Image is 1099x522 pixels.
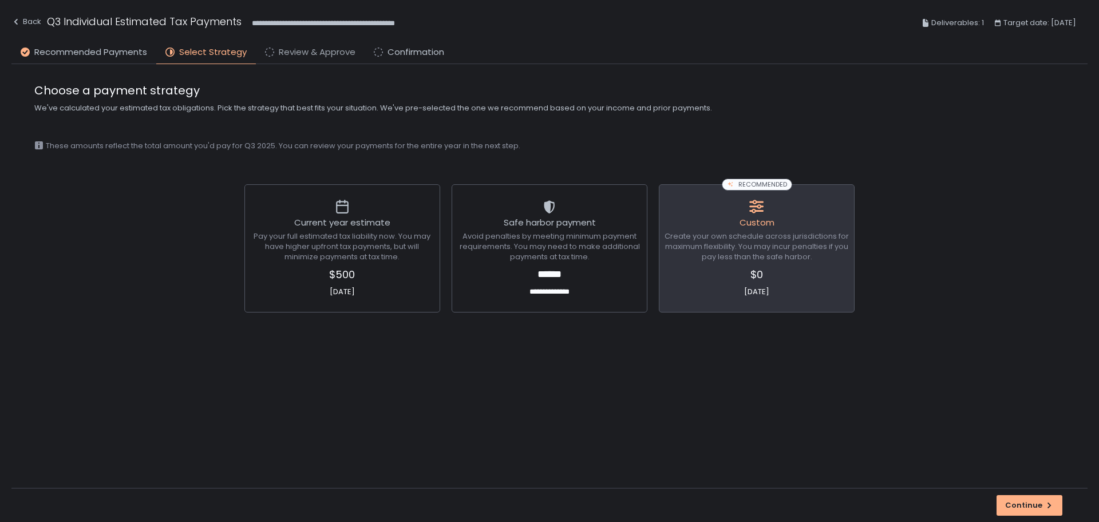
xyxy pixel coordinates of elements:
[34,82,1065,98] span: Choose a payment strategy
[663,267,851,282] span: $0
[663,231,851,262] span: Create your own schedule across jurisdictions for maximum flexibility. You may incur penalties if...
[1003,16,1076,30] span: Target date: [DATE]
[279,46,355,59] span: Review & Approve
[504,216,596,228] span: Safe harbor payment
[388,46,444,59] span: Confirmation
[179,46,247,59] span: Select Strategy
[46,141,520,151] span: These amounts reflect the total amount you'd pay for Q3 2025. You can review your payments for th...
[663,287,851,297] span: [DATE]
[931,16,984,30] span: Deliverables: 1
[47,14,242,29] h1: Q3 Individual Estimated Tax Payments
[1005,500,1054,511] div: Continue
[456,231,643,262] span: Avoid penalties by meeting minimum payment requirements. You may need to make additional payments...
[11,14,41,33] button: Back
[34,46,147,59] span: Recommended Payments
[740,216,774,228] span: Custom
[34,103,1065,113] span: We've calculated your estimated tax obligations. Pick the strategy that best fits your situation....
[11,15,41,29] div: Back
[294,216,390,228] span: Current year estimate
[738,180,787,189] span: RECOMMENDED
[997,495,1062,516] button: Continue
[248,231,436,262] span: Pay your full estimated tax liability now. You may have higher upfront tax payments, but will min...
[248,267,436,282] span: $500
[248,287,436,297] span: [DATE]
